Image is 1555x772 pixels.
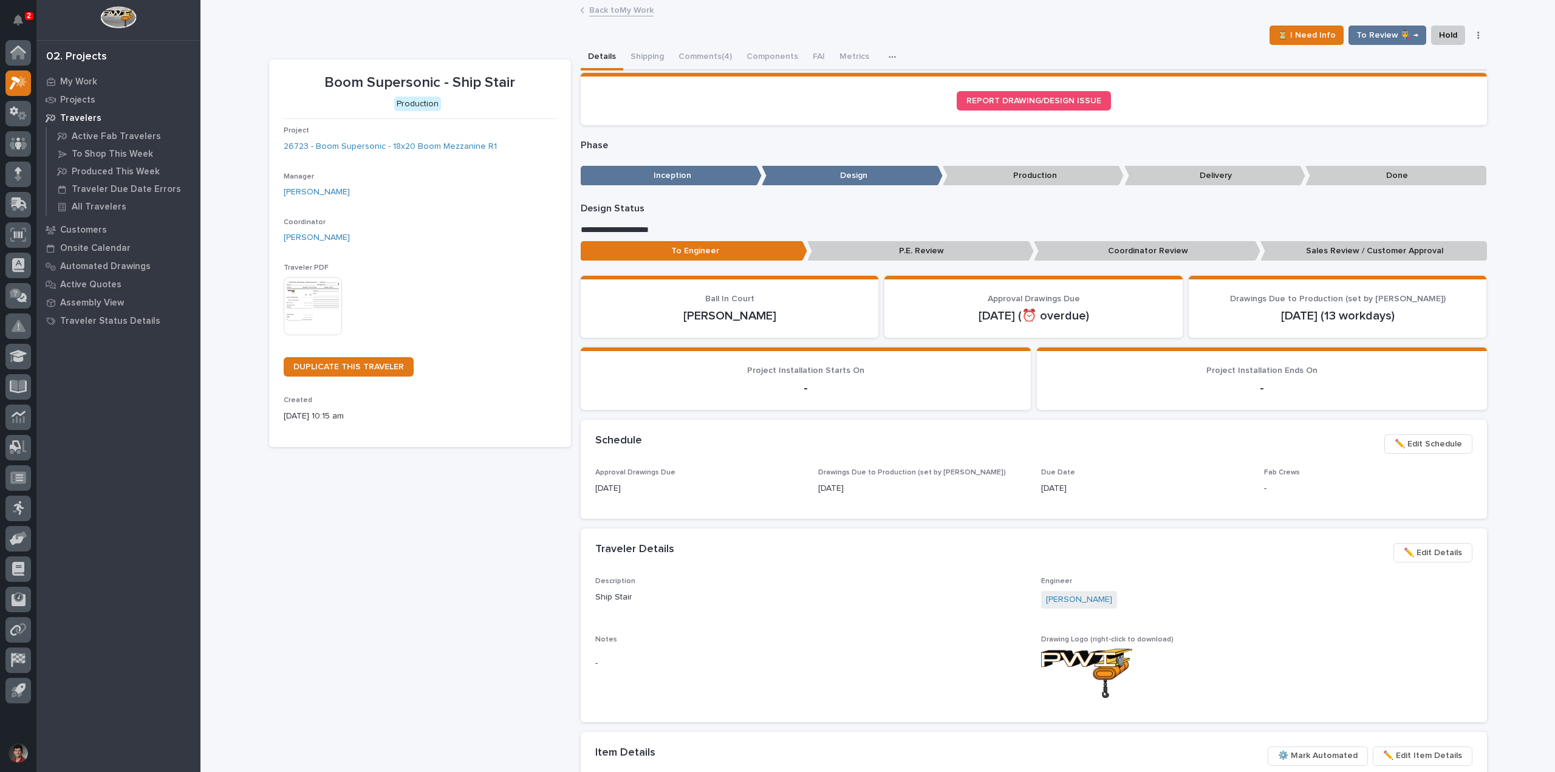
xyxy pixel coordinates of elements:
p: Coordinator Review [1034,241,1260,261]
a: REPORT DRAWING/DESIGN ISSUE [957,91,1111,111]
span: ✏️ Edit Details [1404,545,1462,560]
a: My Work [36,72,200,91]
span: To Review 👨‍🏭 → [1356,28,1418,43]
span: ⚙️ Mark Automated [1278,748,1358,763]
p: 2 [27,12,31,20]
span: Project Installation Starts On [747,366,864,375]
p: Traveler Due Date Errors [72,184,181,195]
p: Active Fab Travelers [72,131,161,142]
p: Onsite Calendar [60,243,131,254]
button: Shipping [623,45,671,70]
a: Onsite Calendar [36,239,200,257]
button: users-avatar [5,740,31,766]
div: 02. Projects [46,50,107,64]
button: Components [739,45,805,70]
p: Produced This Week [72,166,160,177]
p: Travelers [60,113,101,124]
p: Assembly View [60,298,124,309]
p: [DATE] 10:15 am [284,410,556,423]
span: Due Date [1041,469,1075,476]
button: ⚙️ Mark Automated [1268,746,1368,766]
p: - [1051,381,1472,395]
p: Active Quotes [60,279,121,290]
a: 26723 - Boom Supersonic - 18x20 Boom Mezzanine R1 [284,140,497,153]
button: Notifications [5,7,31,33]
p: Design [762,166,943,186]
h2: Item Details [595,746,655,760]
button: Details [581,45,623,70]
a: To Shop This Week [47,145,200,162]
p: Delivery [1124,166,1305,186]
p: Design Status [581,203,1487,214]
button: ✏️ Edit Schedule [1384,434,1472,454]
p: - [1264,482,1472,495]
a: Produced This Week [47,163,200,180]
span: Traveler PDF [284,264,329,272]
span: Project [284,127,309,134]
button: ✏️ Edit Item Details [1373,746,1472,766]
a: All Travelers [47,198,200,215]
p: Ship Stair [595,591,1027,604]
a: [PERSON_NAME] [284,186,350,199]
p: Projects [60,95,95,106]
button: Metrics [832,45,877,70]
span: Drawing Logo (right-click to download) [1041,636,1174,643]
p: Customers [60,225,107,236]
img: Workspace Logo [100,6,136,29]
button: Comments (4) [671,45,739,70]
p: All Travelers [72,202,126,213]
p: [DATE] [818,482,1027,495]
p: Automated Drawings [60,261,151,272]
p: Production [943,166,1124,186]
p: Sales Review / Customer Approval [1260,241,1487,261]
p: Inception [581,166,762,186]
span: Drawings Due to Production (set by [PERSON_NAME]) [1230,295,1446,303]
p: P.E. Review [807,241,1034,261]
button: ✏️ Edit Details [1393,543,1472,562]
span: Project Installation Ends On [1206,366,1317,375]
span: Drawings Due to Production (set by [PERSON_NAME]) [818,469,1006,476]
a: Travelers [36,109,200,127]
div: Notifications2 [15,15,31,34]
a: Automated Drawings [36,257,200,275]
a: [PERSON_NAME] [1046,593,1112,606]
a: Traveler Due Date Errors [47,180,200,197]
h2: Traveler Details [595,543,674,556]
p: [DATE] [595,482,804,495]
p: Phase [581,140,1487,151]
p: To Engineer [581,241,807,261]
span: Approval Drawings Due [595,469,675,476]
a: Active Quotes [36,275,200,293]
p: [DATE] (⏰ overdue) [899,309,1168,323]
span: Ball In Court [705,295,754,303]
p: [DATE] (13 workdays) [1203,309,1472,323]
p: Done [1305,166,1486,186]
span: Description [595,578,635,585]
p: [PERSON_NAME] [595,309,864,323]
p: My Work [60,77,97,87]
span: Engineer [1041,578,1072,585]
a: Customers [36,220,200,239]
span: Approval Drawings Due [988,295,1080,303]
span: Fab Crews [1264,469,1300,476]
button: FAI [805,45,832,70]
span: Notes [595,636,617,643]
span: ✏️ Edit Schedule [1395,437,1462,451]
span: Manager [284,173,314,180]
p: Traveler Status Details [60,316,160,327]
span: Hold [1439,28,1457,43]
button: Hold [1431,26,1465,45]
div: Production [394,97,441,112]
span: ⏳ I Need Info [1277,28,1336,43]
a: Active Fab Travelers [47,128,200,145]
span: DUPLICATE THIS TRAVELER [293,363,404,371]
a: Assembly View [36,293,200,312]
p: - [595,657,1027,670]
p: - [595,381,1016,395]
button: To Review 👨‍🏭 → [1348,26,1426,45]
p: To Shop This Week [72,149,153,160]
a: Projects [36,91,200,109]
a: Traveler Status Details [36,312,200,330]
span: Coordinator [284,219,326,226]
p: [DATE] [1041,482,1249,495]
